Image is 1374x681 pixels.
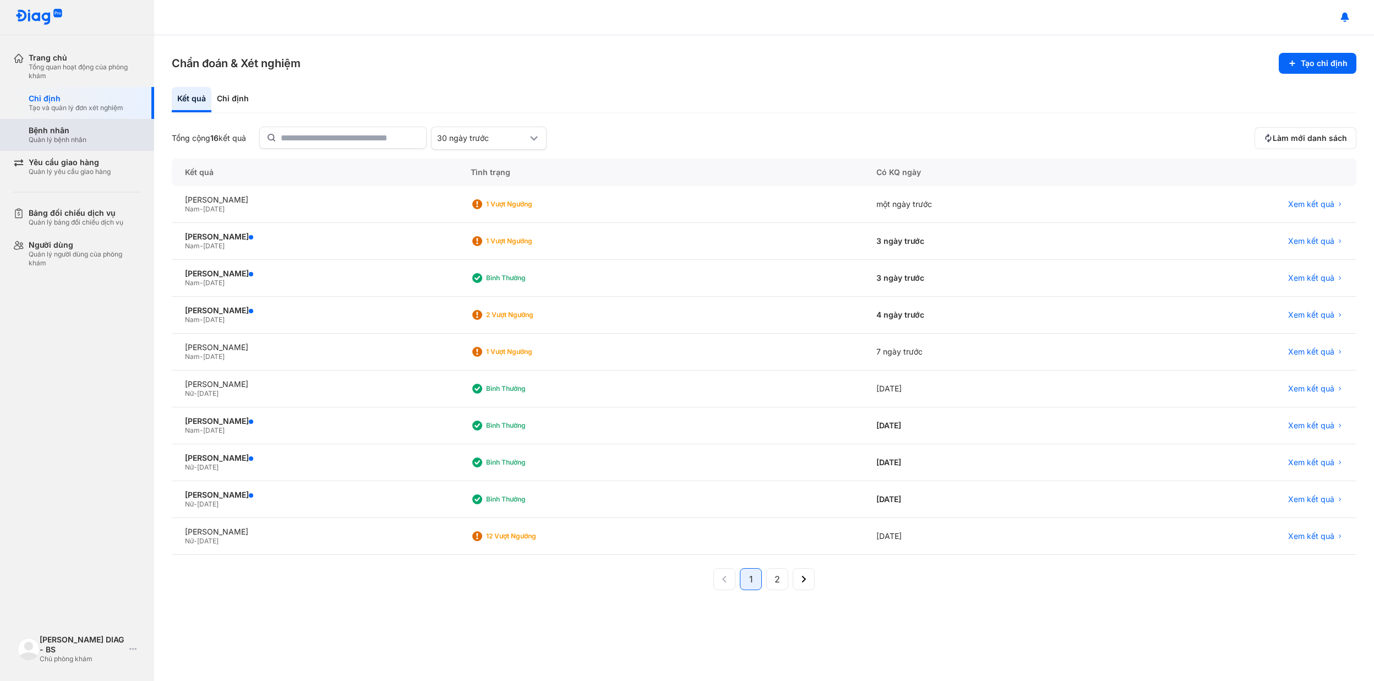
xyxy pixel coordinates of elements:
div: Bệnh nhân [29,126,86,135]
div: Người dùng [29,240,141,250]
button: Tạo chỉ định [1279,53,1356,74]
div: Bình thường [486,495,574,504]
div: Tạo và quản lý đơn xét nghiệm [29,103,123,112]
span: Nam [185,279,200,287]
span: [DATE] [197,500,219,508]
span: - [194,389,197,397]
span: - [200,242,203,250]
span: Nam [185,242,200,250]
span: Xem kết quả [1288,347,1334,357]
img: logo [15,9,63,26]
div: Kết quả [172,159,457,186]
span: [DATE] [203,315,225,324]
div: Trang chủ [29,53,141,63]
div: Bình thường [486,458,574,467]
span: Nam [185,315,200,324]
div: Tình trạng [457,159,863,186]
div: Yêu cầu giao hàng [29,157,111,167]
span: Xem kết quả [1288,421,1334,431]
div: [PERSON_NAME] DIAG - BS [40,635,125,655]
div: Quản lý bảng đối chiếu dịch vụ [29,218,123,227]
div: Chỉ định [29,94,123,103]
div: 3 ngày trước [863,260,1111,297]
span: [DATE] [203,279,225,287]
div: Chỉ định [211,87,254,112]
div: một ngày trước [863,186,1111,223]
span: Xem kết quả [1288,273,1334,283]
div: 2 Vượt ngưỡng [486,310,574,319]
span: Nữ [185,463,194,471]
span: Xem kết quả [1288,531,1334,541]
span: - [200,426,203,434]
span: Xem kết quả [1288,199,1334,209]
span: 2 [775,573,780,586]
span: [DATE] [203,242,225,250]
div: Quản lý yêu cầu giao hàng [29,167,111,176]
span: Nữ [185,389,194,397]
div: 1 Vượt ngưỡng [486,347,574,356]
div: Quản lý người dùng của phòng khám [29,250,141,268]
div: [DATE] [863,444,1111,481]
button: 2 [766,568,788,590]
div: [DATE] [863,481,1111,518]
span: Xem kết quả [1288,310,1334,320]
span: Xem kết quả [1288,236,1334,246]
div: Kết quả [172,87,211,112]
span: Nữ [185,537,194,545]
span: Nam [185,205,200,213]
span: Xem kết quả [1288,457,1334,467]
div: 1 Vượt ngưỡng [486,200,574,209]
div: Chủ phòng khám [40,655,125,663]
div: [DATE] [863,407,1111,444]
div: 30 ngày trước [437,133,527,143]
span: [DATE] [197,463,219,471]
button: Làm mới danh sách [1255,127,1356,149]
div: Bảng đối chiếu dịch vụ [29,208,123,218]
div: [DATE] [863,371,1111,407]
span: [DATE] [197,389,219,397]
img: logo [18,638,40,660]
span: Nam [185,352,200,361]
span: - [200,205,203,213]
div: [PERSON_NAME] [185,269,444,279]
div: [PERSON_NAME] [185,232,444,242]
div: Tổng cộng kết quả [172,133,246,143]
div: [PERSON_NAME] [185,342,444,352]
div: Tổng quan hoạt động của phòng khám [29,63,141,80]
div: Bình thường [486,384,574,393]
span: - [200,279,203,287]
div: 7 ngày trước [863,334,1111,371]
button: 1 [740,568,762,590]
span: - [200,315,203,324]
span: - [200,352,203,361]
span: [DATE] [197,537,219,545]
span: Nam [185,426,200,434]
div: Có KQ ngày [863,159,1111,186]
span: - [194,463,197,471]
span: Làm mới danh sách [1273,133,1347,143]
div: [PERSON_NAME] [185,416,444,426]
span: 1 [749,573,753,586]
div: 4 ngày trước [863,297,1111,334]
span: 16 [210,133,219,143]
span: [DATE] [203,205,225,213]
div: Bình thường [486,274,574,282]
div: [PERSON_NAME] [185,490,444,500]
span: Xem kết quả [1288,384,1334,394]
div: [PERSON_NAME] [185,195,444,205]
div: Quản lý bệnh nhân [29,135,86,144]
div: 3 ngày trước [863,223,1111,260]
div: [PERSON_NAME] [185,527,444,537]
span: Xem kết quả [1288,494,1334,504]
span: [DATE] [203,426,225,434]
div: 1 Vượt ngưỡng [486,237,574,246]
div: [PERSON_NAME] [185,379,444,389]
span: [DATE] [203,352,225,361]
div: Bình thường [486,421,574,430]
div: [DATE] [863,518,1111,555]
div: [PERSON_NAME] [185,306,444,315]
span: Nữ [185,500,194,508]
span: - [194,537,197,545]
h3: Chẩn đoán & Xét nghiệm [172,56,301,71]
span: - [194,500,197,508]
